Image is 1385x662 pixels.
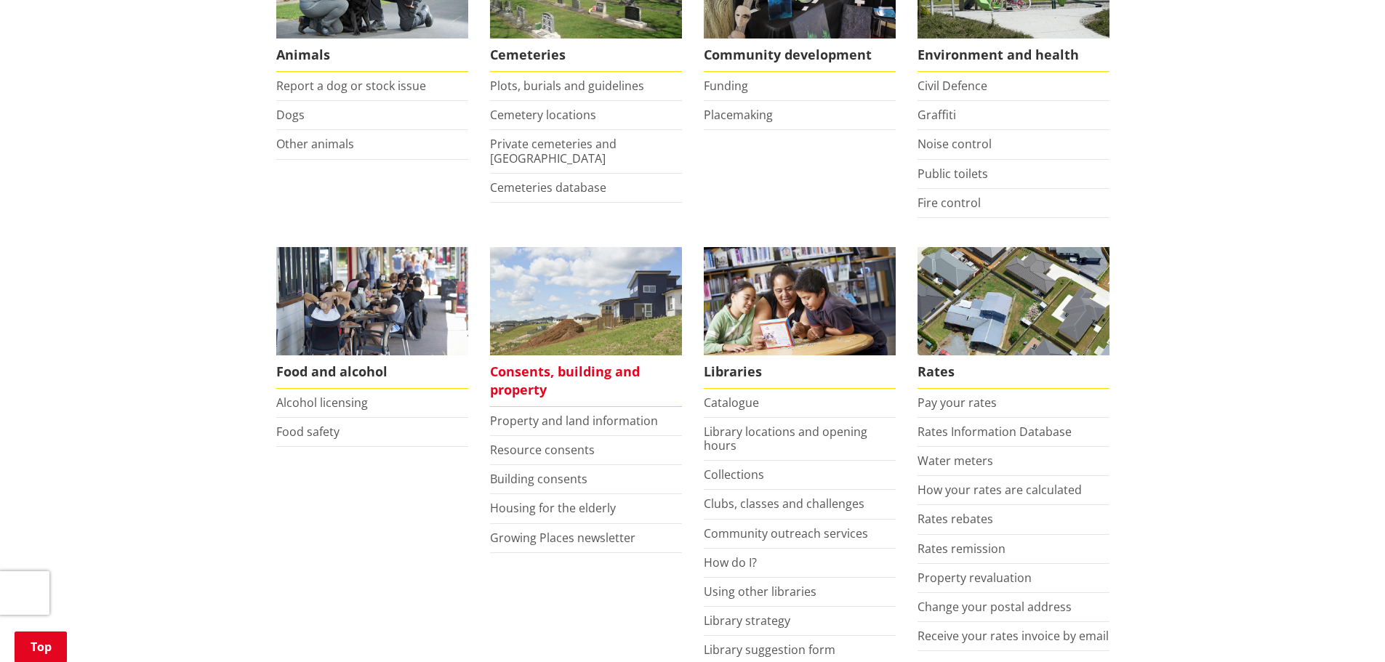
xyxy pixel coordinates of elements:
a: Housing for the elderly [490,500,616,516]
a: Dogs [276,107,305,123]
span: Food and alcohol [276,355,468,389]
span: Community development [704,39,896,72]
a: How your rates are calculated [918,482,1082,498]
a: Pay your rates online Rates [918,247,1109,389]
a: Water meters [918,453,993,469]
a: How do I? [704,554,757,570]
a: Cemetery locations [490,107,596,123]
a: Growing Places newsletter [490,530,635,546]
a: Pay your rates [918,395,997,411]
a: Resource consents [490,442,595,458]
span: Cemeteries [490,39,682,72]
a: Top [15,631,67,662]
iframe: Messenger Launcher [1318,601,1370,653]
a: Other animals [276,136,354,152]
span: Rates [918,355,1109,389]
a: Funding [704,78,748,94]
span: Consents, building and property [490,355,682,407]
a: Clubs, classes and challenges [704,496,864,512]
a: Plots, burials and guidelines [490,78,644,94]
a: Library membership is free to everyone who lives in the Waikato district. Libraries [704,247,896,389]
a: Property and land information [490,413,658,429]
img: Food and Alcohol in the Waikato [276,247,468,355]
span: Animals [276,39,468,72]
a: Collections [704,467,764,483]
a: Report a dog or stock issue [276,78,426,94]
a: Food and Alcohol in the Waikato Food and alcohol [276,247,468,389]
a: New Pokeno housing development Consents, building and property [490,247,682,407]
a: Placemaking [704,107,773,123]
span: Environment and health [918,39,1109,72]
a: Catalogue [704,395,759,411]
a: Public toilets [918,166,988,182]
img: Rates-thumbnail [918,247,1109,355]
a: Food safety [276,424,340,440]
a: Rates rebates [918,511,993,527]
a: Receive your rates invoice by email [918,628,1109,644]
a: Using other libraries [704,584,816,600]
a: Library suggestion form [704,642,835,658]
a: Building consents [490,471,587,487]
a: Rates remission [918,541,1005,557]
img: Waikato District Council libraries [704,247,896,355]
a: Fire control [918,195,981,211]
a: Library strategy [704,613,790,629]
a: Civil Defence [918,78,987,94]
a: Library locations and opening hours [704,424,867,453]
a: Change your postal address [918,599,1072,615]
a: Property revaluation [918,570,1032,586]
a: Noise control [918,136,992,152]
a: Private cemeteries and [GEOGRAPHIC_DATA] [490,136,617,166]
span: Libraries [704,355,896,389]
a: Rates Information Database [918,424,1072,440]
a: Graffiti [918,107,956,123]
a: Alcohol licensing [276,395,368,411]
a: Cemeteries database [490,179,606,195]
img: Land and property thumbnail [490,247,682,355]
a: Community outreach services [704,525,868,541]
